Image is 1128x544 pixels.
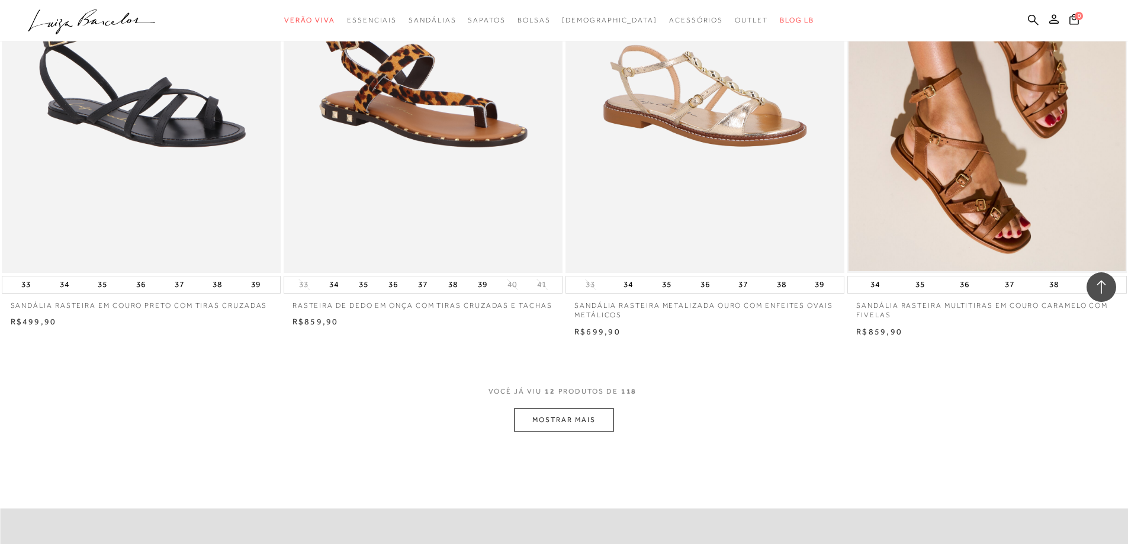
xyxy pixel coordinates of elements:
[518,9,551,31] a: noSubCategoriesText
[284,294,563,311] a: RASTEIRA DE DEDO EM ONÇA COM TIRAS CRUZADAS E TACHAS
[514,408,613,432] button: MOSTRAR MAIS
[11,317,57,326] span: R$499,90
[414,276,431,293] button: 37
[504,279,520,290] button: 40
[574,327,621,336] span: R$699,90
[735,276,751,293] button: 37
[326,276,342,293] button: 34
[558,387,618,397] span: PRODUTOS DE
[133,276,149,293] button: 36
[562,9,657,31] a: noSubCategoriesText
[534,279,550,290] button: 41
[1066,13,1082,29] button: 0
[773,276,790,293] button: 38
[355,276,372,293] button: 35
[1075,12,1083,20] span: 0
[409,9,456,31] a: noSubCategoriesText
[780,9,814,31] a: BLOG LB
[735,9,768,31] a: noSubCategoriesText
[856,327,902,336] span: R$859,90
[347,16,397,24] span: Essenciais
[620,276,637,293] button: 34
[489,387,542,397] span: VOCê JÁ VIU
[582,279,599,290] button: 33
[735,16,768,24] span: Outlet
[669,9,723,31] a: noSubCategoriesText
[669,16,723,24] span: Acessórios
[545,387,555,408] span: 12
[847,294,1126,321] a: SANDÁLIA RASTEIRA MULTITIRAS EM COURO CARAMELO COM FIVELAS
[811,276,828,293] button: 39
[445,276,461,293] button: 38
[780,16,814,24] span: BLOG LB
[18,276,34,293] button: 33
[284,9,335,31] a: noSubCategoriesText
[56,276,73,293] button: 34
[284,16,335,24] span: Verão Viva
[468,16,505,24] span: Sapatos
[385,276,401,293] button: 36
[248,276,264,293] button: 39
[409,16,456,24] span: Sandálias
[171,276,188,293] button: 37
[562,16,657,24] span: [DEMOGRAPHIC_DATA]
[209,276,226,293] button: 38
[912,276,928,293] button: 35
[295,279,312,290] button: 33
[518,16,551,24] span: Bolsas
[867,276,883,293] button: 34
[468,9,505,31] a: noSubCategoriesText
[621,387,637,408] span: 118
[658,276,675,293] button: 35
[2,294,281,311] a: SANDÁLIA RASTEIRA EM COURO PRETO COM TIRAS CRUZADAS
[474,276,491,293] button: 39
[94,276,111,293] button: 35
[697,276,714,293] button: 36
[1001,276,1018,293] button: 37
[1046,276,1062,293] button: 38
[565,294,844,321] a: SANDÁLIA RASTEIRA METALIZADA OURO COM ENFEITES OVAIS METÁLICOS
[347,9,397,31] a: noSubCategoriesText
[956,276,973,293] button: 36
[293,317,339,326] span: R$859,90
